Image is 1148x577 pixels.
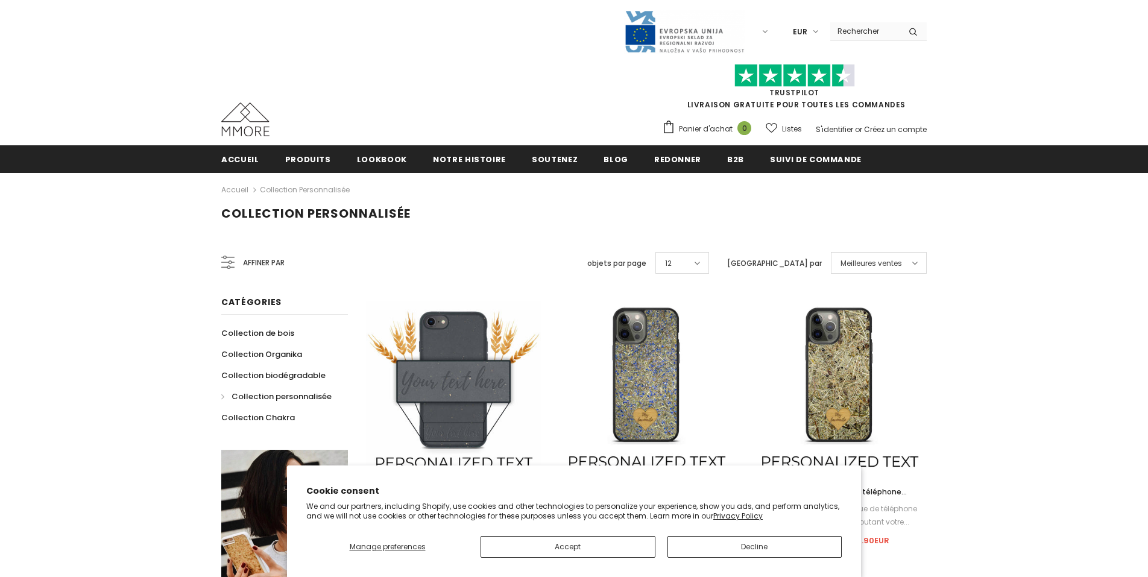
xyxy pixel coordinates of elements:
[243,256,285,270] span: Affiner par
[587,257,646,270] label: objets par page
[782,123,802,135] span: Listes
[433,145,506,172] a: Notre histoire
[727,145,744,172] a: B2B
[350,541,426,552] span: Manage preferences
[221,323,294,344] a: Collection de bois
[221,102,270,136] img: Cas MMORE
[221,145,259,172] a: Accueil
[727,154,744,165] span: B2B
[285,154,331,165] span: Produits
[221,154,259,165] span: Accueil
[624,10,745,54] img: Javni Razpis
[221,344,302,365] a: Collection Organika
[769,87,819,98] a: TrustPilot
[864,124,927,134] a: Créez un compte
[679,123,733,135] span: Panier d'achat
[532,145,578,172] a: soutenez
[840,257,902,270] span: Meilleures ventes
[855,124,862,134] span: or
[221,386,332,407] a: Collection personnalisée
[221,296,282,308] span: Catégories
[357,145,407,172] a: Lookbook
[727,257,822,270] label: [GEOGRAPHIC_DATA] par
[654,145,701,172] a: Redonner
[604,145,628,172] a: Blog
[221,407,295,428] a: Collection Chakra
[357,154,407,165] span: Lookbook
[737,121,751,135] span: 0
[624,26,745,36] a: Javni Razpis
[260,184,350,195] a: Collection personnalisée
[221,412,295,423] span: Collection Chakra
[770,154,862,165] span: Suivi de commande
[830,22,900,40] input: Search Site
[766,118,802,139] a: Listes
[306,536,468,558] button: Manage preferences
[221,183,248,197] a: Accueil
[667,536,842,558] button: Decline
[481,536,655,558] button: Accept
[221,348,302,360] span: Collection Organika
[665,257,672,270] span: 12
[770,145,862,172] a: Suivi de commande
[221,205,411,222] span: Collection personnalisée
[713,511,763,521] a: Privacy Policy
[221,365,326,386] a: Collection biodégradable
[654,154,701,165] span: Redonner
[221,370,326,381] span: Collection biodégradable
[306,502,842,520] p: We and our partners, including Shopify, use cookies and other technologies to personalize your ex...
[532,154,578,165] span: soutenez
[433,154,506,165] span: Notre histoire
[842,535,889,546] span: € 38.90EUR
[232,391,332,402] span: Collection personnalisée
[221,327,294,339] span: Collection de bois
[662,120,757,138] a: Panier d'achat 0
[816,124,853,134] a: S'identifier
[793,26,807,38] span: EUR
[662,69,927,110] span: LIVRAISON GRATUITE POUR TOUTES LES COMMANDES
[306,485,842,497] h2: Cookie consent
[734,64,855,87] img: Faites confiance aux étoiles pilotes
[285,145,331,172] a: Produits
[604,154,628,165] span: Blog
